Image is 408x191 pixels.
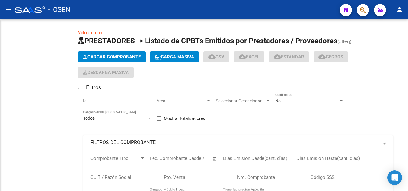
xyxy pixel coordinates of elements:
a: Video tutorial [78,30,103,35]
mat-expansion-panel-header: FILTROS DEL COMPROBANTE [83,135,393,150]
input: Fecha fin [180,156,209,161]
app-download-masive: Descarga masiva de comprobantes (adjuntos) [78,67,134,78]
button: Open calendar [211,155,218,162]
span: Carga Masiva [155,54,194,60]
h3: Filtros [83,83,104,92]
span: No [275,98,281,103]
mat-icon: menu [5,6,12,13]
button: Estandar [269,51,309,62]
div: Open Intercom Messenger [387,170,402,185]
mat-icon: cloud_download [208,53,216,60]
button: CSV [203,51,229,62]
button: Descarga Masiva [78,67,134,78]
span: CSV [208,54,224,60]
span: PRESTADORES -> Listado de CPBTs Emitidos por Prestadores / Proveedores [78,37,337,45]
span: Seleccionar Gerenciador [216,98,265,104]
button: Gecros [314,51,348,62]
mat-icon: cloud_download [274,53,281,60]
input: Fecha inicio [150,156,174,161]
span: Comprobante Tipo [90,156,140,161]
mat-panel-title: FILTROS DEL COMPROBANTE [90,139,378,146]
span: Todos [83,116,95,121]
span: Descarga Masiva [83,70,129,75]
span: Gecros [318,54,343,60]
button: Cargar Comprobante [78,51,146,62]
span: EXCEL [239,54,259,60]
span: Estandar [274,54,304,60]
mat-icon: cloud_download [239,53,246,60]
mat-icon: cloud_download [318,53,326,60]
button: EXCEL [234,51,264,62]
mat-icon: person [396,6,403,13]
span: - OSEN [48,3,70,16]
span: Area [157,98,206,104]
span: Mostrar totalizadores [164,115,205,122]
span: Cargar Comprobante [83,54,141,60]
span: (alt+q) [337,39,352,44]
button: Carga Masiva [150,51,199,62]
